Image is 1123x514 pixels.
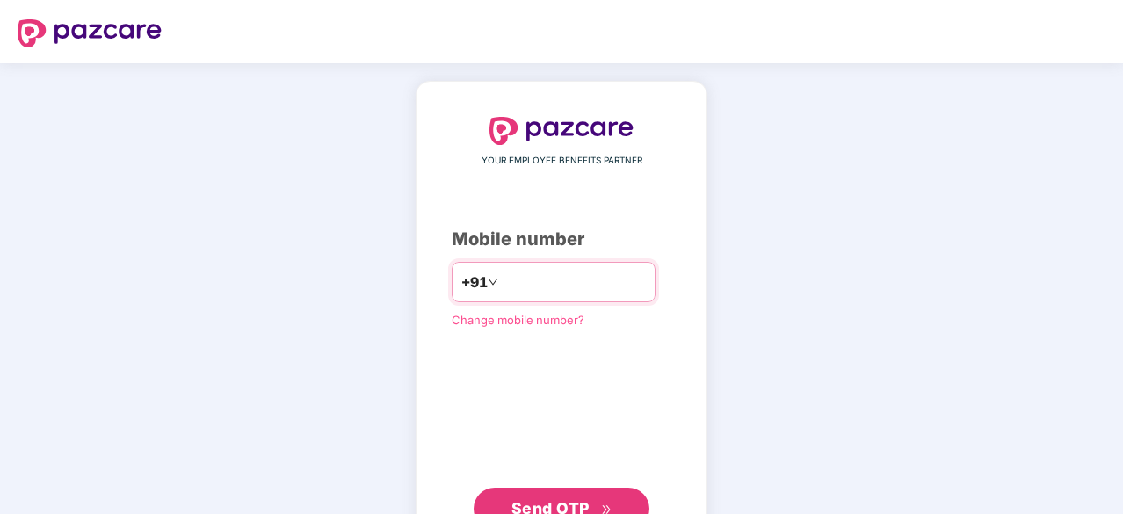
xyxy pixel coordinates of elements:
img: logo [18,19,162,47]
a: Change mobile number? [452,313,584,327]
span: +91 [461,271,488,293]
span: down [488,277,498,287]
span: YOUR EMPLOYEE BENEFITS PARTNER [482,154,642,168]
div: Mobile number [452,226,671,253]
img: logo [489,117,634,145]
